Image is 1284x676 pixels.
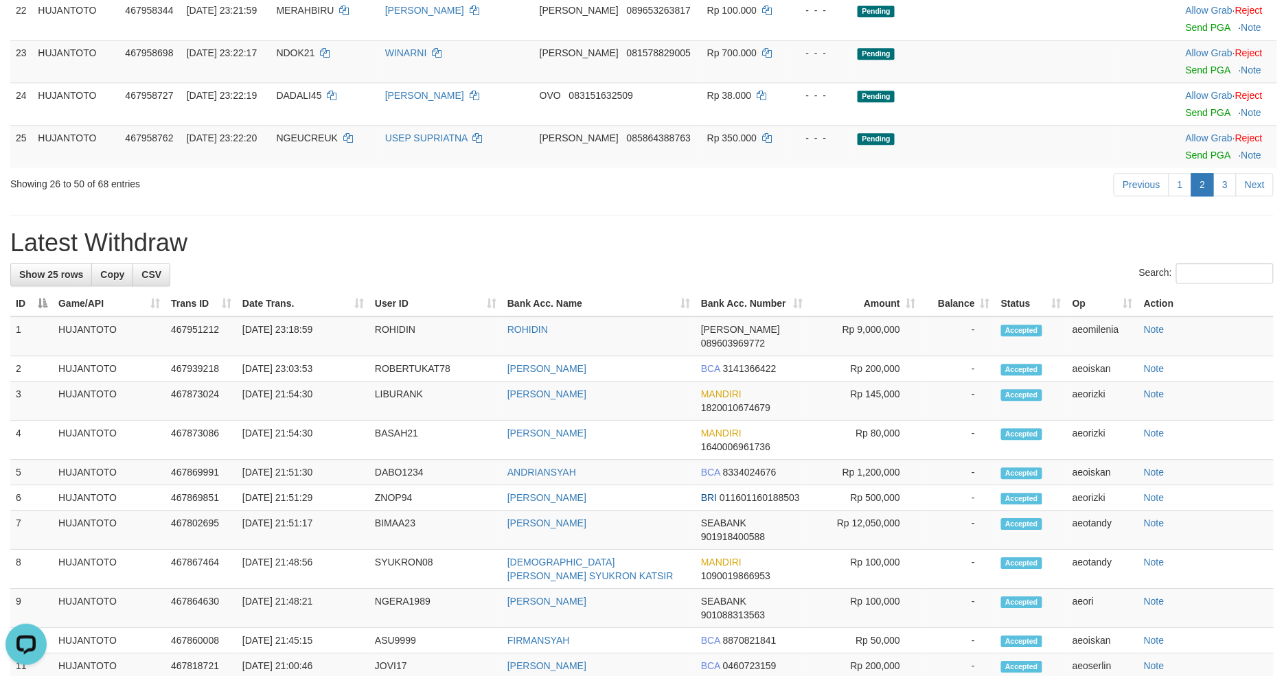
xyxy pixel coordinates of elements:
[369,291,502,316] th: User ID: activate to sort column ascending
[385,132,468,143] a: USEP SUPRIATNA
[808,511,921,550] td: Rp 12,050,000
[507,324,548,335] a: ROHIDIN
[369,421,502,460] td: BASAH21
[921,589,996,628] td: -
[1067,460,1138,485] td: aeoiskan
[507,363,586,374] a: [PERSON_NAME]
[133,263,170,286] a: CSV
[1235,132,1263,143] a: Reject
[921,485,996,511] td: -
[10,511,53,550] td: 7
[921,628,996,653] td: -
[1186,47,1233,58] a: Allow Grab
[1191,173,1215,196] a: 2
[1067,421,1138,460] td: aeorizki
[91,263,133,286] a: Copy
[32,40,119,82] td: HUJANTOTO
[808,356,921,382] td: Rp 200,000
[1180,125,1277,167] td: ·
[100,269,124,280] span: Copy
[1067,356,1138,382] td: aeoiskan
[237,382,369,421] td: [DATE] 21:54:30
[10,356,53,382] td: 2
[507,388,586,399] a: [PERSON_NAME]
[707,132,757,143] span: Rp 350.000
[921,511,996,550] td: -
[793,3,847,17] div: - - -
[701,531,765,542] span: Copy 901918400588 to clipboard
[237,550,369,589] td: [DATE] 21:48:56
[858,5,895,17] span: Pending
[1144,363,1165,374] a: Note
[1001,596,1042,608] span: Accepted
[187,132,257,143] span: [DATE] 23:22:20
[1186,132,1233,143] a: Allow Grab
[701,557,742,568] span: MANDIRI
[165,589,237,628] td: 467864630
[237,628,369,653] td: [DATE] 21:45:15
[1001,493,1042,504] span: Accepted
[165,628,237,653] td: 467860008
[10,589,53,628] td: 9
[165,460,237,485] td: 467869991
[701,428,742,439] span: MANDIRI
[10,550,53,589] td: 8
[1067,291,1138,316] th: Op: activate to sort column ascending
[1001,389,1042,401] span: Accepted
[921,460,996,485] td: -
[569,90,633,101] span: Copy 083151632509 to clipboard
[1186,22,1230,33] a: Send PGA
[1144,467,1165,478] a: Note
[723,660,777,671] span: Copy 0460723159 to clipboard
[165,316,237,356] td: 467951212
[10,263,92,286] a: Show 25 rows
[701,492,717,503] span: BRI
[1139,263,1274,283] label: Search:
[187,5,257,16] span: [DATE] 23:21:59
[125,132,173,143] span: 467958762
[1235,5,1263,16] a: Reject
[1180,82,1277,125] td: ·
[165,550,237,589] td: 467867464
[1138,291,1274,316] th: Action
[125,5,173,16] span: 467958344
[808,589,921,628] td: Rp 100,000
[1067,382,1138,421] td: aeorizki
[808,460,921,485] td: Rp 1,200,000
[507,517,586,528] a: [PERSON_NAME]
[793,131,847,145] div: - - -
[10,421,53,460] td: 4
[707,5,757,16] span: Rp 100.000
[808,550,921,589] td: Rp 100,000
[1001,467,1042,479] span: Accepted
[701,324,780,335] span: [PERSON_NAME]
[10,40,32,82] td: 23
[237,291,369,316] th: Date Trans.: activate to sort column ascending
[369,589,502,628] td: NGERA1989
[720,492,800,503] span: Copy 011601160188503 to clipboard
[53,511,165,550] td: HUJANTOTO
[793,46,847,60] div: - - -
[53,356,165,382] td: HUJANTOTO
[1067,550,1138,589] td: aeotandy
[1186,5,1233,16] a: Allow Grab
[701,660,720,671] span: BCA
[1001,557,1042,569] span: Accepted
[540,47,619,58] span: [PERSON_NAME]
[1001,661,1042,673] span: Accepted
[369,356,502,382] td: ROBERTUKAT78
[808,485,921,511] td: Rp 500,000
[1001,325,1042,336] span: Accepted
[723,363,777,374] span: Copy 3141366422 to clipboard
[32,82,119,125] td: HUJANTOTO
[53,382,165,421] td: HUJANTOTO
[921,356,996,382] td: -
[1186,5,1235,16] span: ·
[627,132,691,143] span: Copy 085864388763 to clipboard
[507,660,586,671] a: [PERSON_NAME]
[1144,517,1165,528] a: Note
[701,596,746,607] span: SEABANK
[369,550,502,589] td: SYUKRON08
[793,89,847,102] div: - - -
[53,316,165,356] td: HUJANTOTO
